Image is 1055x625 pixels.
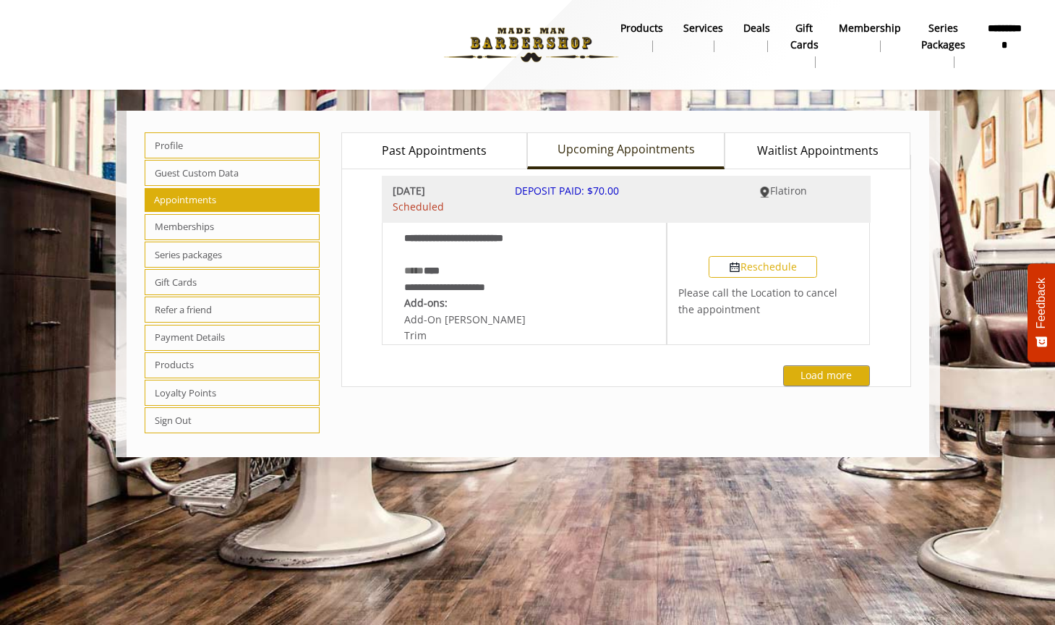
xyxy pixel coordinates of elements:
span: Appointments [145,188,320,213]
span: Please call the Location to cancel the appointment [678,286,837,315]
img: Made Man Barbershop logo [432,5,631,85]
img: Flatiron [759,187,770,197]
span: DEPOSIT PAID: $70.00 [515,184,619,197]
span: Scheduled [393,199,493,215]
span: Series packages [145,242,320,268]
b: Membership [839,20,901,36]
span: Gift Cards [145,269,320,295]
b: Series packages [921,20,965,53]
button: Feedback - Show survey [1028,263,1055,362]
span: Refer a friend [145,297,320,323]
a: Gift cardsgift cards [780,18,829,72]
button: Load more [783,365,870,386]
b: gift cards [790,20,819,53]
b: [DATE] [393,183,493,199]
span: Feedback [1035,278,1048,328]
a: DealsDeals [733,18,780,56]
a: ServicesServices [673,18,733,56]
span: Waitlist Appointments [757,142,879,161]
span: Past Appointments [382,142,487,161]
a: MembershipMembership [829,18,911,56]
span: Sign Out [145,407,320,433]
img: Reschedule [729,262,740,273]
a: Productsproducts [610,18,673,56]
span: Memberships [145,214,320,240]
b: Services [683,20,723,36]
button: Reschedule [709,256,817,278]
a: Series packagesSeries packages [911,18,975,72]
span: Upcoming Appointments [558,140,695,159]
span: Loyalty Points [145,380,320,406]
span: Products [145,352,320,378]
b: Deals [743,20,770,36]
span: Flatiron [770,184,807,197]
b: products [620,20,663,36]
span: Payment Details [145,325,320,351]
span: Guest Custom Data [145,160,320,186]
b: Add-ons: [404,296,448,310]
span: Profile [145,132,320,158]
span: Add-On [PERSON_NAME] Trim [404,312,526,342]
